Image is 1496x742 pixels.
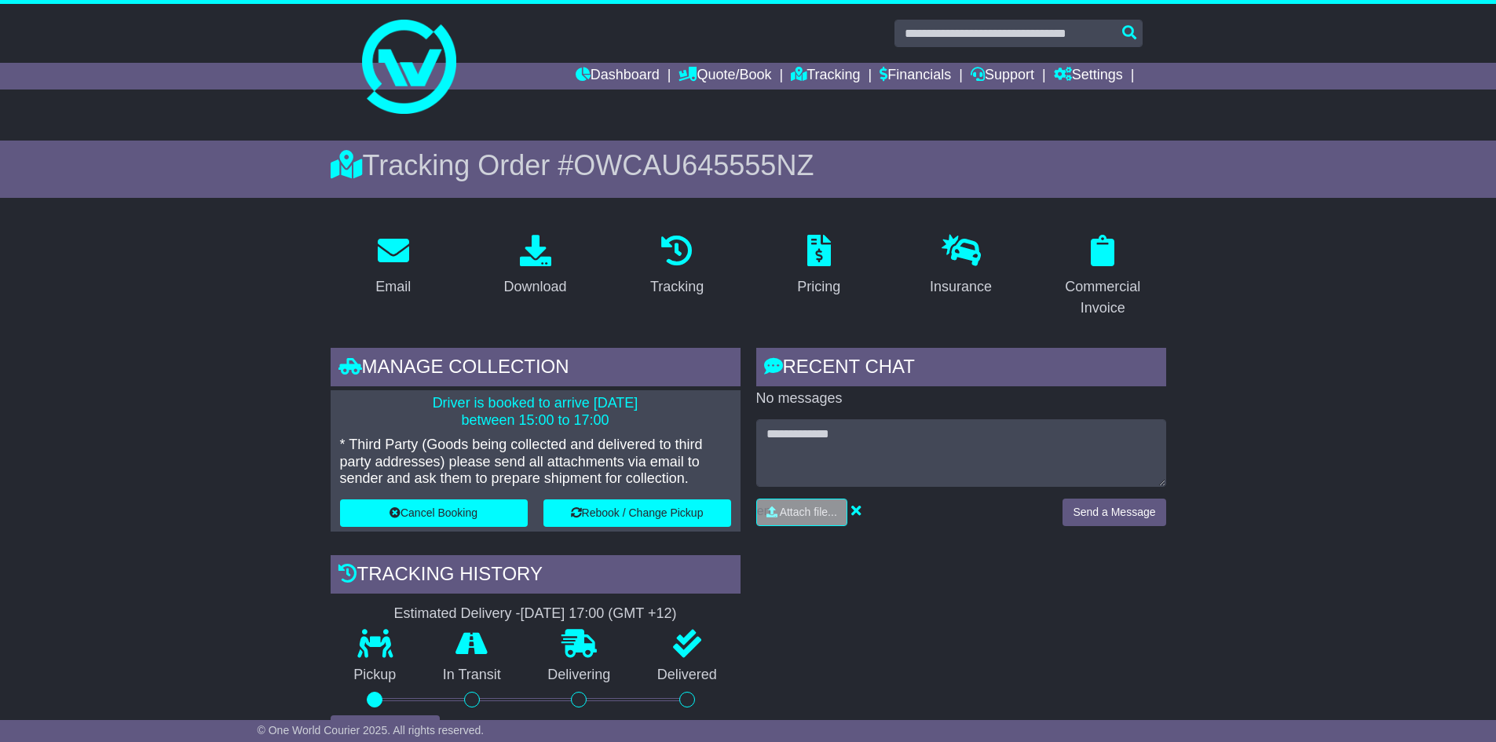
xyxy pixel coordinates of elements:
[880,63,951,90] a: Financials
[543,499,731,527] button: Rebook / Change Pickup
[787,229,850,303] a: Pricing
[573,149,814,181] span: OWCAU645555NZ
[365,229,421,303] a: Email
[797,276,840,298] div: Pricing
[331,605,741,623] div: Estimated Delivery -
[331,667,420,684] p: Pickup
[331,148,1166,182] div: Tracking Order #
[258,724,485,737] span: © One World Courier 2025. All rights reserved.
[930,276,992,298] div: Insurance
[525,667,635,684] p: Delivering
[971,63,1034,90] a: Support
[419,667,525,684] p: In Transit
[756,348,1166,390] div: RECENT CHAT
[576,63,660,90] a: Dashboard
[920,229,1002,303] a: Insurance
[1063,499,1165,526] button: Send a Message
[521,605,677,623] div: [DATE] 17:00 (GMT +12)
[340,437,731,488] p: * Third Party (Goods being collected and delivered to third party addresses) please send all atta...
[340,395,731,429] p: Driver is booked to arrive [DATE] between 15:00 to 17:00
[679,63,771,90] a: Quote/Book
[791,63,860,90] a: Tracking
[331,348,741,390] div: Manage collection
[493,229,576,303] a: Download
[634,667,741,684] p: Delivered
[375,276,411,298] div: Email
[331,555,741,598] div: Tracking history
[340,499,528,527] button: Cancel Booking
[640,229,714,303] a: Tracking
[1054,63,1123,90] a: Settings
[650,276,704,298] div: Tracking
[1040,229,1166,324] a: Commercial Invoice
[756,390,1166,408] p: No messages
[1050,276,1156,319] div: Commercial Invoice
[503,276,566,298] div: Download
